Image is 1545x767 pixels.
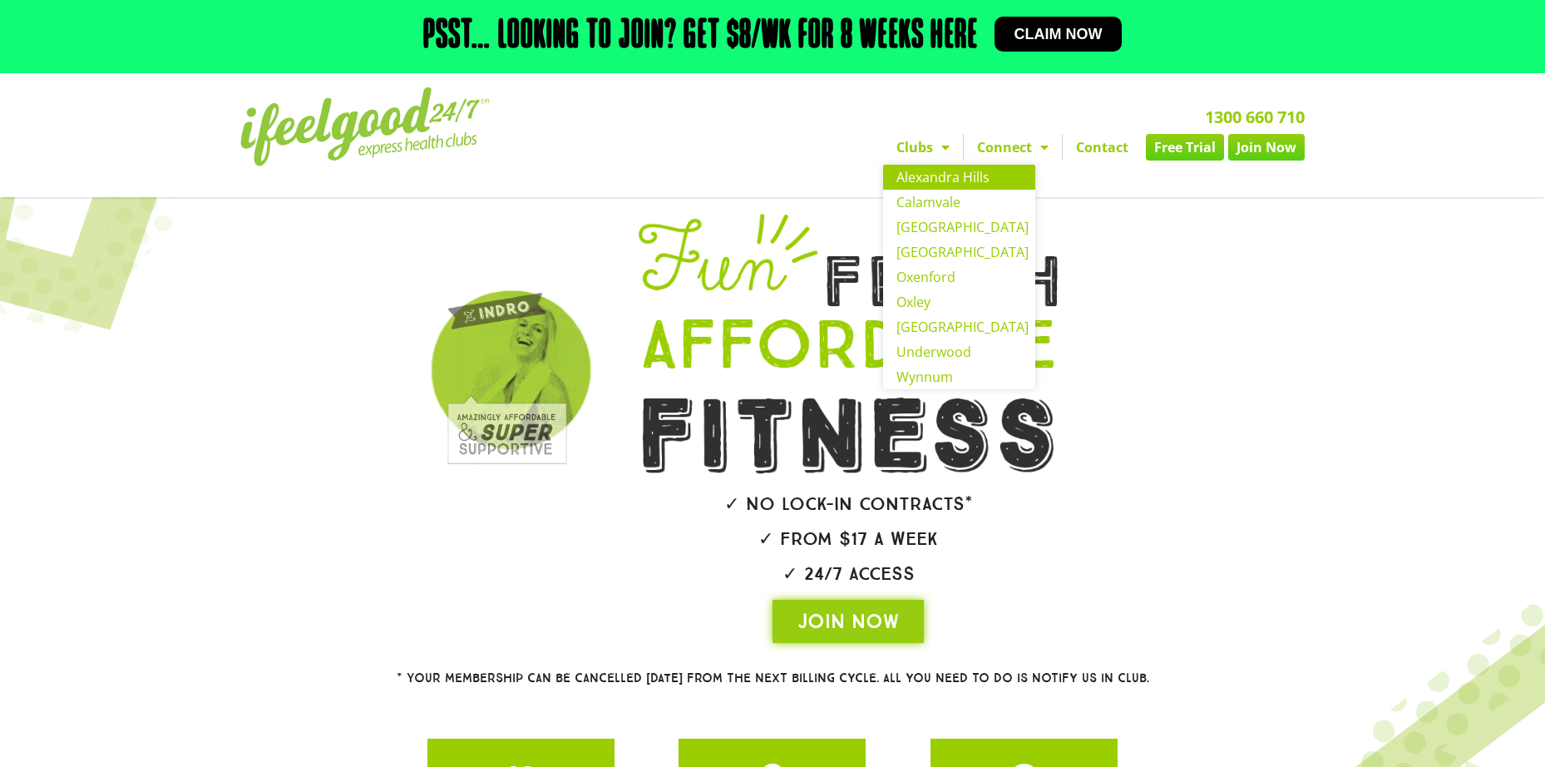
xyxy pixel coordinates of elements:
a: JOIN NOW [772,600,924,643]
a: [GEOGRAPHIC_DATA] [883,314,1035,339]
span: Claim now [1014,27,1103,42]
a: Contact [1063,134,1142,161]
h2: ✓ No lock-in contracts* [591,495,1105,513]
a: Claim now [995,17,1123,52]
a: Oxley [883,289,1035,314]
h2: * Your membership can be cancelled [DATE] from the next billing cycle. All you need to do is noti... [336,672,1209,685]
span: JOIN NOW [797,608,899,635]
a: Underwood [883,339,1035,364]
h2: Psst… Looking to join? Get $8/wk for 8 weeks here [423,17,978,57]
a: [GEOGRAPHIC_DATA] [883,215,1035,240]
a: 1300 660 710 [1205,106,1305,128]
h2: ✓ 24/7 Access [591,565,1105,583]
ul: Clubs [883,165,1035,389]
a: Join Now [1228,134,1305,161]
a: Free Trial [1146,134,1224,161]
a: Oxenford [883,265,1035,289]
h2: ✓ From $17 a week [591,530,1105,548]
a: Calamvale [883,190,1035,215]
a: [GEOGRAPHIC_DATA] [883,240,1035,265]
a: Alexandra Hills [883,165,1035,190]
a: Wynnum [883,364,1035,389]
a: Connect [964,134,1062,161]
nav: Menu [619,134,1305,161]
a: Clubs [883,134,963,161]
